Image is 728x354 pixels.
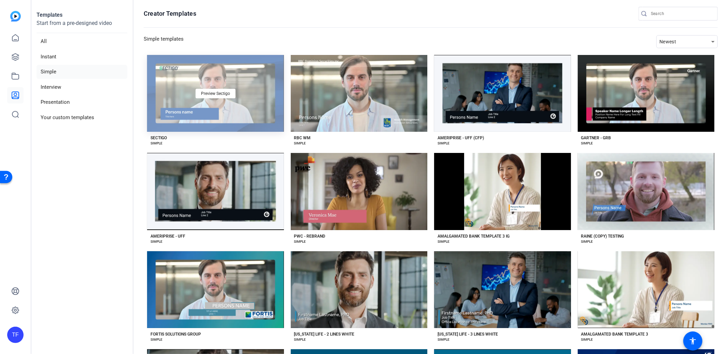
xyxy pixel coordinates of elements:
[581,233,624,239] div: RAINE (COPY) TESTING
[619,189,673,194] span: Preview Raine (Copy) Testing
[463,189,542,194] span: Preview Amalgamated Bank Template 3 IG
[151,135,167,141] div: SECTIGO
[294,337,306,342] div: SIMPLE
[474,91,531,96] span: Preview Ameriprise - UFF (CFP)
[151,141,162,146] div: SIMPLE
[609,287,683,292] span: Preview Amalgamated Bank Template 3
[144,10,196,18] h1: Creator Templates
[147,55,284,132] button: Template imagePreview Sectigo
[578,153,715,230] button: Template image
[343,91,374,96] span: Preview RBC WM
[434,251,571,328] button: Template image
[659,39,676,44] span: Newest
[37,50,127,64] li: Instant
[626,91,666,96] span: Preview Gartner - GRB
[147,153,284,230] button: Template image
[438,337,449,342] div: SIMPLE
[151,331,201,337] div: FORTIS SOLUTIONS GROUP
[291,251,428,328] button: Template image
[10,11,21,22] img: blue-gradient.svg
[467,287,538,292] span: Preview [US_STATE] Life - 3 Lines White
[581,141,593,146] div: SIMPLE
[294,331,355,337] div: [US_STATE] LIFE - 2 LINES WHITE
[151,233,185,239] div: AMERIPRISE - UFF
[294,135,311,141] div: RBC WM
[581,135,611,141] div: GARTNER - GRB
[192,189,238,194] span: Preview Ameriprise - UFF
[434,55,571,132] button: Template image
[581,239,593,244] div: SIMPLE
[294,233,326,239] div: PWC - REBRAND
[438,233,510,239] div: AMALGAMATED BANK TEMPLATE 3 IG
[151,239,162,244] div: SIMPLE
[578,251,715,328] button: Template image
[187,287,244,292] span: Preview Fortis Solutions Group
[294,141,306,146] div: SIMPLE
[291,153,428,230] button: Template image
[438,135,484,141] div: AMERIPRISE - UFF (CFP)
[338,189,381,194] span: Preview PWC - Rebrand
[581,337,593,342] div: SIMPLE
[144,35,184,48] h3: Simple templates
[201,91,230,96] span: Preview Sectigo
[37,111,127,125] li: Your custom templates
[37,34,127,48] li: All
[37,12,62,18] strong: Templates
[37,65,127,79] li: Simple
[438,141,449,146] div: SIMPLE
[438,331,498,337] div: [US_STATE] LIFE - 3 LINES WHITE
[7,327,24,343] div: TF
[37,95,127,109] li: Presentation
[37,19,127,33] p: Start from a pre-designed video
[434,153,571,230] button: Template image
[578,55,715,132] button: Template image
[323,287,395,292] span: Preview [US_STATE] Life - 2 Lines White
[37,80,127,94] li: Interview
[438,239,449,244] div: SIMPLE
[291,55,428,132] button: Template image
[689,337,697,345] mat-icon: accessibility
[651,10,712,18] input: Search
[151,337,162,342] div: SIMPLE
[294,239,306,244] div: SIMPLE
[147,251,284,328] button: Template image
[581,331,648,337] div: AMALGAMATED BANK TEMPLATE 3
